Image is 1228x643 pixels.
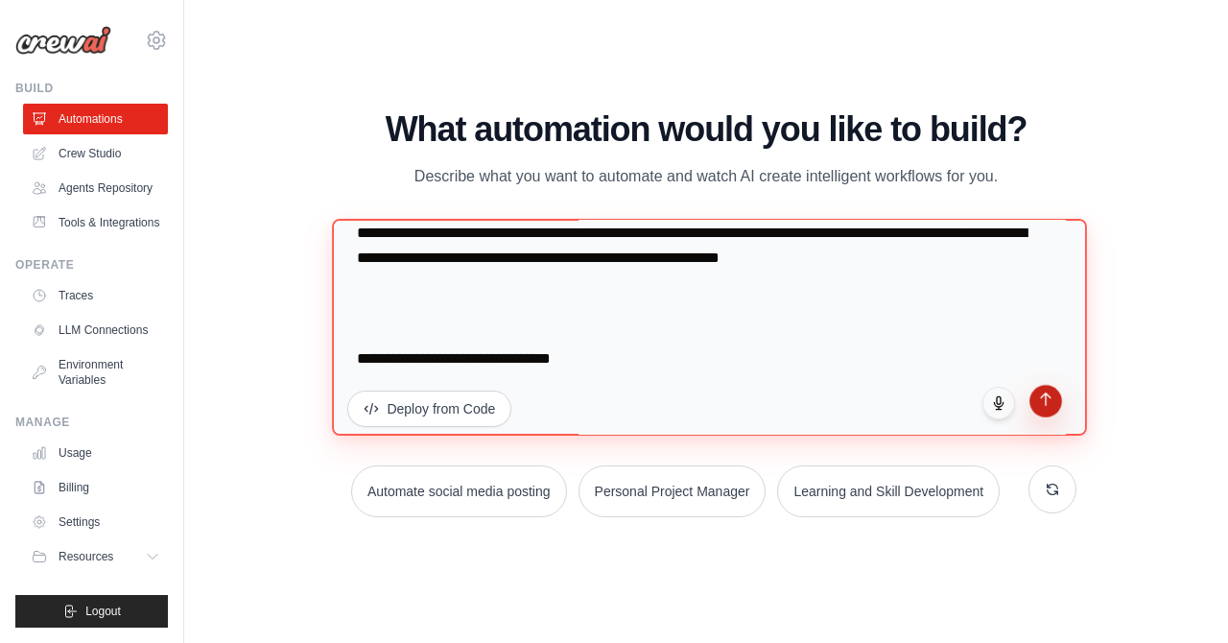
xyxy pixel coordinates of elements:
div: Operate [15,257,168,273]
button: Personal Project Manager [579,465,767,517]
div: Build [15,81,168,96]
p: Describe what you want to automate and watch AI create intelligent workflows for you. [384,164,1028,189]
a: Settings [23,507,168,537]
iframe: Chat Widget [1132,551,1228,643]
a: Agents Repository [23,173,168,203]
a: Billing [23,472,168,503]
a: Automations [23,104,168,134]
a: Environment Variables [23,349,168,395]
div: Manage [15,415,168,430]
a: Tools & Integrations [23,207,168,238]
h1: What automation would you like to build? [336,110,1075,149]
button: Learning and Skill Development [777,465,1000,517]
a: Usage [23,438,168,468]
button: Resources [23,541,168,572]
span: Resources [59,549,113,564]
button: Deploy from Code [347,391,511,427]
button: Automate social media posting [351,465,567,517]
a: Traces [23,280,168,311]
button: Logout [15,595,168,628]
a: Crew Studio [23,138,168,169]
a: LLM Connections [23,315,168,345]
span: Logout [85,604,121,619]
img: Logo [15,26,111,55]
